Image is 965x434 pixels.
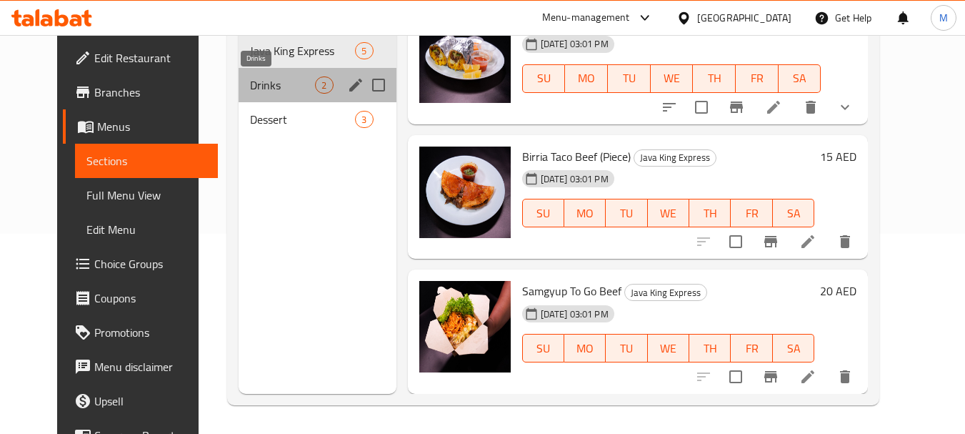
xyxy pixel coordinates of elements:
button: sort-choices [652,90,686,124]
span: Select to update [686,92,716,122]
span: Choice Groups [94,255,207,272]
a: Full Menu View [75,178,219,212]
span: SU [529,203,559,224]
button: SU [522,199,564,227]
a: Menus [63,109,219,144]
span: WE [654,338,684,359]
button: WE [648,199,689,227]
span: TH [695,338,725,359]
button: delete [828,225,862,259]
button: TH [693,64,736,93]
a: Edit menu item [799,368,816,385]
div: items [315,77,333,94]
span: FR [736,338,766,359]
span: M [939,10,948,26]
button: MO [564,199,606,227]
svg: Show Choices [836,99,854,116]
div: [GEOGRAPHIC_DATA] [697,10,791,26]
span: Select to update [721,227,751,257]
button: SA [773,199,814,227]
span: Edit Menu [86,221,207,238]
nav: Menu sections [239,28,396,142]
span: MO [570,203,600,224]
span: Menus [97,118,207,135]
div: Dessert3 [239,102,396,137]
button: TU [606,334,647,363]
img: Samgyup To Go Beef [419,281,511,373]
span: MO [571,68,602,89]
span: WE [654,203,684,224]
button: FR [736,64,779,93]
span: Drinks [250,77,315,94]
a: Edit Menu [75,212,219,247]
h6: 15 AED [820,147,856,167]
span: FR [741,68,773,89]
a: Branches [63,75,219,109]
span: Java King Express [625,285,706,301]
a: Edit Restaurant [63,41,219,75]
button: MO [565,64,608,93]
img: Birria Taco Beef (Piece) [419,147,511,238]
button: MO [564,334,606,363]
span: 5 [356,44,372,58]
button: TU [608,64,651,93]
span: Samgyup To Go Beef [522,280,621,302]
img: Javarrito [419,11,511,103]
span: Coupons [94,290,207,307]
span: MO [570,338,600,359]
span: Java King Express [634,149,716,166]
span: SA [779,338,809,359]
a: Sections [75,144,219,178]
button: FR [731,334,772,363]
div: Java King Express5 [239,34,396,68]
span: Sections [86,152,207,169]
button: Branch-specific-item [754,360,788,394]
h6: 20 AED [820,281,856,301]
button: delete [828,360,862,394]
span: TH [699,68,730,89]
button: WE [648,334,689,363]
span: Dessert [250,111,355,128]
div: Drinks2edit [239,68,396,102]
a: Upsell [63,384,219,418]
span: SA [784,68,816,89]
button: edit [345,74,366,96]
span: Promotions [94,324,207,341]
span: WE [656,68,688,89]
span: TU [611,203,641,224]
button: SU [522,334,564,363]
button: show more [828,90,862,124]
a: Menu disclaimer [63,350,219,384]
span: SU [529,338,559,359]
button: FR [731,199,772,227]
a: Edit menu item [799,233,816,250]
a: Promotions [63,315,219,350]
button: SU [522,64,566,93]
span: Edit Restaurant [94,49,207,66]
div: Java King Express [624,284,707,301]
span: TU [611,338,641,359]
span: TU [614,68,645,89]
span: FR [736,203,766,224]
div: Menu-management [542,9,630,26]
span: [DATE] 03:01 PM [535,307,614,321]
span: 3 [356,113,372,127]
span: Select to update [721,362,751,392]
span: [DATE] 03:01 PM [535,172,614,186]
a: Choice Groups [63,247,219,281]
span: SU [529,68,560,89]
span: [DATE] 03:01 PM [535,37,614,51]
button: WE [651,64,694,93]
span: Full Menu View [86,187,207,204]
span: Java King Express [250,42,355,59]
span: 2 [316,79,332,92]
button: SA [779,64,821,93]
button: delete [794,90,828,124]
a: Coupons [63,281,219,315]
span: SA [779,203,809,224]
button: TH [689,199,731,227]
span: Menu disclaimer [94,358,207,375]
